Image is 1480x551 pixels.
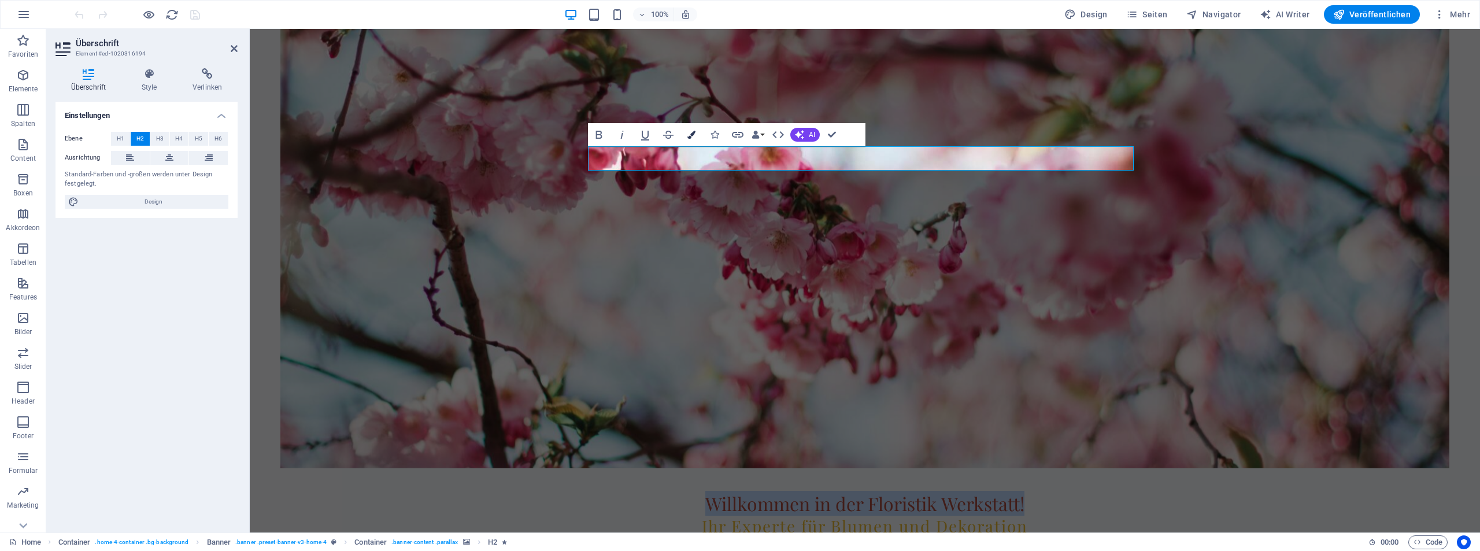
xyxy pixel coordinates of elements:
[117,132,124,146] span: H1
[1064,9,1108,20] span: Design
[126,68,177,93] h4: Style
[82,195,225,209] span: Design
[7,501,39,510] p: Marketing
[727,123,749,146] button: Link
[750,123,766,146] button: Data Bindings
[12,397,35,406] p: Header
[136,132,144,146] span: H2
[65,132,111,146] label: Ebene
[10,258,36,267] p: Tabellen
[1060,5,1112,24] button: Design
[680,9,691,20] i: Bei Größenänderung Zoomstufe automatisch an das gewählte Gerät anpassen.
[170,132,189,146] button: H4
[1060,5,1112,24] div: Design (Strg+Alt+Y)
[611,123,633,146] button: Italic (Ctrl+I)
[131,132,150,146] button: H2
[9,535,41,549] a: Klick, um Auswahl aufzuheben. Doppelklick öffnet Seitenverwaltung
[463,539,470,545] i: Element verfügt über einen Hintergrund
[156,132,164,146] span: H3
[10,154,36,163] p: Content
[331,539,336,545] i: Dieses Element ist ein anpassbares Preset
[76,38,238,49] h2: Überschrift
[1324,5,1420,24] button: Veröffentlichen
[650,8,669,21] h6: 100%
[6,223,40,232] p: Akkordeon
[1414,535,1442,549] span: Code
[488,535,497,549] span: Klick zum Auswählen. Doppelklick zum Bearbeiten
[209,132,228,146] button: H6
[55,68,126,93] h4: Überschrift
[1368,535,1399,549] h6: Session-Zeit
[8,50,38,59] p: Favoriten
[1260,9,1310,20] span: AI Writer
[1186,9,1241,20] span: Navigator
[1333,9,1411,20] span: Veröffentlichen
[177,68,238,93] h4: Verlinken
[1434,9,1470,20] span: Mehr
[14,362,32,371] p: Slider
[235,535,327,549] span: . banner .preset-banner-v3-home-4
[1389,538,1390,546] span: :
[657,123,679,146] button: Strikethrough
[13,431,34,441] p: Footer
[1408,535,1448,549] button: Code
[65,195,228,209] button: Design
[9,466,38,475] p: Formular
[1255,5,1315,24] button: AI Writer
[195,132,202,146] span: H5
[634,123,656,146] button: Underline (Ctrl+U)
[1122,5,1172,24] button: Seiten
[790,128,820,142] button: AI
[76,49,214,59] h3: Element #ed-1020316194
[9,84,38,94] p: Elemente
[1381,535,1398,549] span: 00 00
[1429,5,1475,24] button: Mehr
[342,463,888,487] h2: Willkommen in der Floristik Werkstatt!
[809,131,815,138] span: AI
[207,535,231,549] span: Klick zum Auswählen. Doppelklick zum Bearbeiten
[704,123,726,146] button: Icons
[95,535,188,549] span: . home-4-container .bg-background
[65,170,228,189] div: Standard-Farben und -größen werden unter Design festgelegt.
[354,535,387,549] span: Klick zum Auswählen. Doppelklick zum Bearbeiten
[1182,5,1246,24] button: Navigator
[11,119,35,128] p: Spalten
[150,132,169,146] button: H3
[165,8,179,21] button: reload
[58,535,507,549] nav: breadcrumb
[55,102,238,123] h4: Einstellungen
[9,293,37,302] p: Features
[588,123,610,146] button: Bold (Ctrl+B)
[142,8,156,21] button: Klicke hier, um den Vorschau-Modus zu verlassen
[214,132,222,146] span: H6
[189,132,208,146] button: H5
[633,8,674,21] button: 100%
[821,123,843,146] button: Confirm (Ctrl+⏎)
[1126,9,1168,20] span: Seiten
[391,535,458,549] span: . banner-content .parallax
[175,132,183,146] span: H4
[502,539,507,545] i: Element enthält eine Animation
[165,8,179,21] i: Seite neu laden
[14,327,32,336] p: Bilder
[1457,535,1471,549] button: Usercentrics
[680,123,702,146] button: Colors
[65,151,111,165] label: Ausrichtung
[111,132,130,146] button: H1
[58,535,91,549] span: Klick zum Auswählen. Doppelklick zum Bearbeiten
[767,123,789,146] button: HTML
[13,188,33,198] p: Boxen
